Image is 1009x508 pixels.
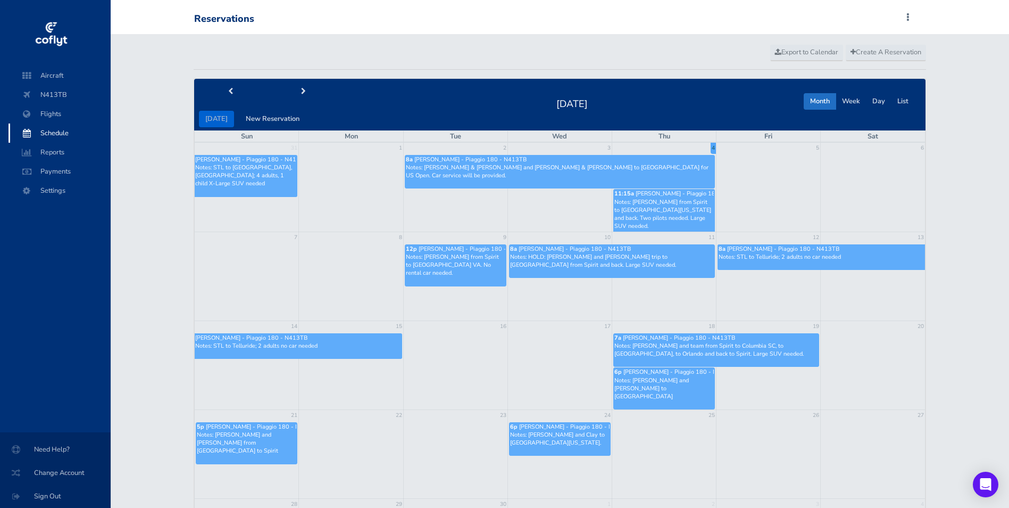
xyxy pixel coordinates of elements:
[19,162,100,181] span: Payments
[519,245,631,253] span: [PERSON_NAME] - Piaggio 180 - N413TB
[414,155,527,163] span: [PERSON_NAME] - Piaggio 180 - N413TB
[836,93,866,110] button: Week
[398,143,403,153] a: 1
[13,463,98,482] span: Change Account
[197,423,204,431] span: 5p
[13,487,98,506] span: Sign Out
[614,198,714,231] p: Notes: [PERSON_NAME] from Spirit to [GEOGRAPHIC_DATA][US_STATE] and back. Two pilots needed. Larg...
[19,85,100,104] span: N413TB
[603,232,612,243] a: 10
[406,155,413,163] span: 8a
[19,181,100,200] span: Settings
[603,321,612,332] a: 17
[19,143,100,162] span: Reports
[290,410,298,421] a: 21
[636,190,748,198] span: [PERSON_NAME] - Piaggio 180 - N413TB
[846,45,926,61] a: Create A Reservation
[707,410,716,421] a: 25
[812,321,820,332] a: 19
[775,47,838,57] span: Export to Calendar
[406,253,505,277] p: Notes: [PERSON_NAME] from Spirit to [GEOGRAPHIC_DATA] VA. No rental car needed.
[241,132,253,141] span: Sun
[290,321,298,332] a: 14
[519,423,631,431] span: [PERSON_NAME] - Piaggio 180 - N413TB
[920,143,925,153] a: 6
[194,13,254,25] div: Reservations
[419,245,531,253] span: [PERSON_NAME] - Piaggio 180 - N413TB
[510,423,518,431] span: 6p
[770,45,843,61] a: Export to Calendar
[719,245,726,253] span: 8a
[614,368,622,376] span: 6p
[293,232,298,243] a: 7
[614,334,621,342] span: 7a
[345,132,358,141] span: Mon
[290,143,298,153] a: 31
[510,253,714,269] p: Notes: HOLD: [PERSON_NAME] and [PERSON_NAME] trip to [GEOGRAPHIC_DATA] from Spirit and back. Larg...
[395,410,403,421] a: 22
[34,19,69,51] img: coflyt logo
[614,190,634,198] span: 11:15a
[916,321,925,332] a: 20
[195,163,297,188] p: Notes: STL to [GEOGRAPHIC_DATA], [GEOGRAPHIC_DATA]; 4 adults, 1 child X-Large SUV needed
[510,245,517,253] span: 8a
[502,232,507,243] a: 9
[603,410,612,421] a: 24
[194,84,268,100] button: prev
[499,321,507,332] a: 16
[850,47,921,57] span: Create A Reservation
[550,95,594,110] h2: [DATE]
[406,245,417,253] span: 12p
[866,93,891,110] button: Day
[395,321,403,332] a: 15
[206,423,318,431] span: [PERSON_NAME] - Piaggio 180 - N413TB
[812,232,820,243] a: 12
[239,111,306,127] button: New Reservation
[916,232,925,243] a: 13
[707,321,716,332] a: 18
[719,253,924,261] p: Notes: STL to Telluride; 2 adults no car needed
[804,93,836,110] button: Month
[510,431,610,447] p: Notes: [PERSON_NAME] and Clay to [GEOGRAPHIC_DATA][US_STATE].
[916,410,925,421] a: 27
[197,431,297,455] p: Notes: [PERSON_NAME] and [PERSON_NAME] from [GEOGRAPHIC_DATA] to Spirit
[398,232,403,243] a: 8
[502,143,507,153] a: 2
[727,245,839,253] span: [PERSON_NAME] - Piaggio 180 - N413TB
[406,163,714,179] p: Notes: [PERSON_NAME] & [PERSON_NAME] and [PERSON_NAME] & [PERSON_NAME] to [GEOGRAPHIC_DATA] for U...
[868,132,878,141] span: Sat
[19,66,100,85] span: Aircraft
[614,342,818,358] p: Notes: [PERSON_NAME] and team from Spirit to Columbia SC, to [GEOGRAPHIC_DATA], to Orlando and ba...
[13,440,98,459] span: Need Help?
[623,334,735,342] span: [PERSON_NAME] - Piaggio 180 - N413TB
[891,93,915,110] button: List
[199,111,234,127] button: [DATE]
[19,124,100,143] span: Schedule
[623,368,736,376] span: [PERSON_NAME] - Piaggio 180 - N413TB
[815,143,820,153] a: 5
[707,232,716,243] a: 11
[552,132,567,141] span: Wed
[614,376,714,401] p: Notes: [PERSON_NAME] and [PERSON_NAME] to [GEOGRAPHIC_DATA]
[606,143,612,153] a: 3
[658,132,670,141] span: Thu
[973,472,998,497] div: Open Intercom Messenger
[711,143,716,153] a: 4
[812,410,820,421] a: 26
[450,132,461,141] span: Tue
[267,84,340,100] button: next
[19,104,100,124] span: Flights
[195,334,307,342] span: [PERSON_NAME] - Piaggio 180 - N413TB
[195,342,401,350] p: Notes: STL to Telluride; 2 adults no car needed
[499,410,507,421] a: 23
[195,155,307,163] span: [PERSON_NAME] - Piaggio 180 - N413TB
[764,132,772,141] span: Fri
